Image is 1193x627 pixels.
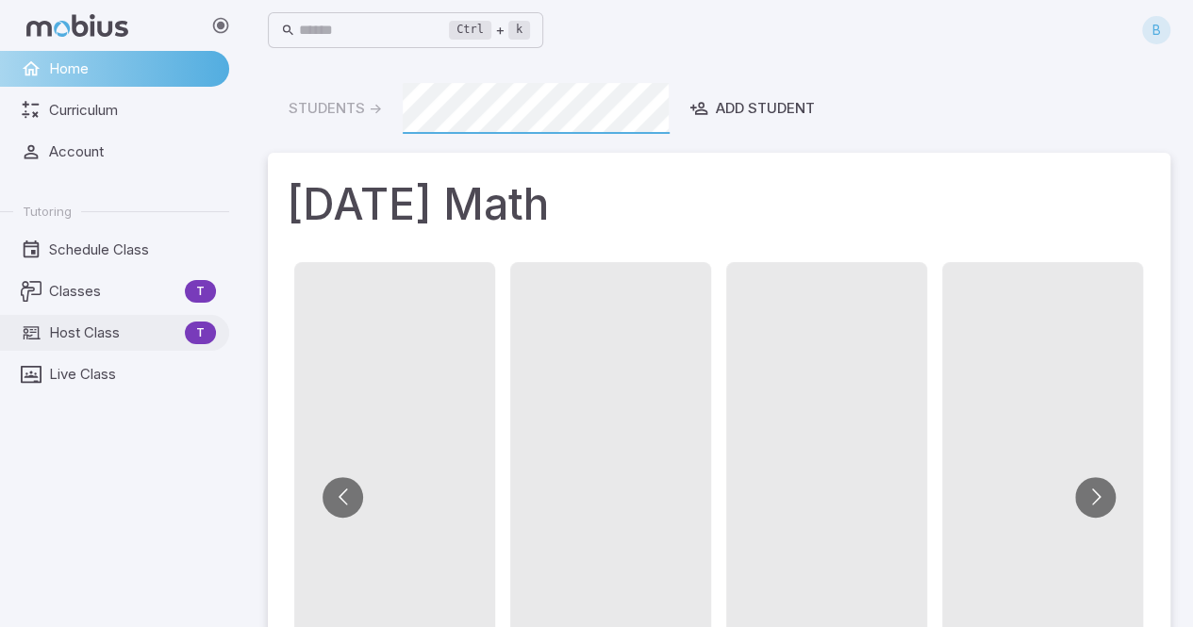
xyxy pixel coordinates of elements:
span: T [185,323,216,342]
span: Schedule Class [49,239,216,260]
div: + [449,19,530,41]
span: Host Class [49,322,177,343]
span: T [185,282,216,301]
span: Tutoring [23,203,72,220]
div: B [1142,16,1170,44]
button: Go to previous slide [323,477,363,518]
span: Classes [49,281,177,302]
button: Go to next slide [1075,477,1116,518]
kbd: Ctrl [449,21,491,40]
span: Account [49,141,216,162]
span: Curriculum [49,100,216,121]
span: Home [49,58,216,79]
h1: [DATE] Math [287,172,1152,236]
span: Live Class [49,364,216,385]
div: Add Student [689,98,815,119]
kbd: k [508,21,530,40]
